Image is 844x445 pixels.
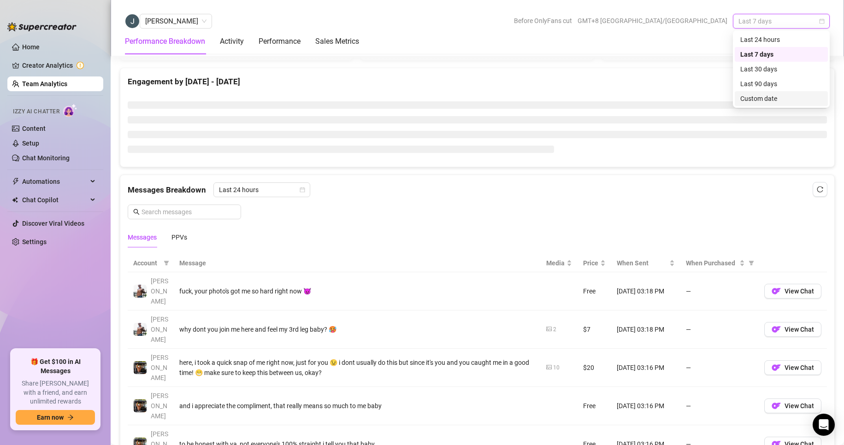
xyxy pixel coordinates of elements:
div: Messages Breakdown [128,182,827,197]
a: Discover Viral Videos [22,220,84,227]
td: $7 [578,310,611,349]
span: calendar [300,187,305,193]
span: View Chat [785,326,814,333]
span: GMT+8 [GEOGRAPHIC_DATA]/[GEOGRAPHIC_DATA] [578,14,727,28]
div: Activity [220,36,244,47]
td: — [680,310,759,349]
span: View Chat [785,364,814,371]
img: Chat Copilot [12,197,18,203]
span: thunderbolt [12,178,19,185]
img: OF [772,325,781,334]
th: When Purchased [680,254,759,272]
span: Last 7 days [738,14,824,28]
span: [PERSON_NAME] [151,354,168,381]
span: Jeffery Bamba [145,14,207,28]
input: Search messages [142,207,236,217]
img: OF [772,363,781,372]
img: JUSTIN [134,285,147,298]
span: Before OnlyFans cut [514,14,572,28]
span: filter [749,260,754,266]
div: Last 90 days [735,76,828,91]
span: picture [546,326,552,332]
div: here, i took a quick snap of me right now, just for you 😉 i dont usually do this but since it's y... [179,357,535,378]
div: Custom date [735,91,828,106]
td: [DATE] 03:16 PM [611,349,680,387]
td: [DATE] 03:18 PM [611,272,680,310]
div: Last 90 days [740,79,822,89]
span: search [133,209,140,215]
button: OFView Chat [764,360,821,375]
td: — [680,349,759,387]
img: logo-BBDzfeDw.svg [7,22,77,31]
img: OF [772,401,781,410]
div: 10 [553,363,560,372]
span: Media [546,258,565,268]
th: Message [174,254,541,272]
a: Content [22,125,46,132]
button: OFView Chat [764,398,821,413]
span: filter [162,256,171,270]
span: [PERSON_NAME] [151,277,168,305]
div: Last 24 hours [740,35,822,45]
span: calendar [819,18,825,24]
span: [PERSON_NAME] [151,392,168,420]
a: Team Analytics [22,80,67,88]
a: Setup [22,140,39,147]
span: When Purchased [686,258,738,268]
th: Price [578,254,611,272]
span: Automations [22,174,88,189]
img: Nathan [134,399,147,412]
span: When Sent [617,258,667,268]
td: [DATE] 03:18 PM [611,310,680,349]
img: JUSTIN [134,323,147,336]
div: Last 7 days [740,49,822,59]
td: — [680,387,759,425]
button: Earn nowarrow-right [16,410,95,425]
div: and i appreciate the compliment, that really means so much to me baby [179,401,535,411]
td: — [680,272,759,310]
a: OFView Chat [764,366,821,374]
div: Performance [259,36,301,47]
td: [DATE] 03:16 PM [611,387,680,425]
div: Last 24 hours [735,32,828,47]
div: Messages [128,232,157,242]
a: Home [22,43,40,51]
a: Creator Analytics exclamation-circle [22,58,96,73]
td: $20 [578,349,611,387]
span: filter [164,260,169,266]
span: Chat Copilot [22,193,88,207]
span: filter [747,256,756,270]
div: Last 30 days [740,64,822,74]
div: Engagement by [DATE] - [DATE] [128,76,827,88]
span: Earn now [37,414,64,421]
span: Price [583,258,598,268]
span: Account [133,258,160,268]
span: Share [PERSON_NAME] with a friend, and earn unlimited rewards [16,379,95,406]
button: OFView Chat [764,322,821,337]
a: OFView Chat [764,290,821,297]
button: OFView Chat [764,284,821,299]
img: OF [772,287,781,296]
div: why dont you join me here and feel my 3rd leg baby? 🥵 [179,324,535,334]
span: [PERSON_NAME] [151,316,168,343]
a: Chat Monitoring [22,154,70,162]
div: Custom date [740,94,822,104]
img: AI Chatter [63,104,77,117]
div: Open Intercom Messenger [813,414,835,436]
div: PPVs [171,232,187,242]
td: Free [578,272,611,310]
div: Last 30 days [735,62,828,76]
span: Last 24 hours [219,183,305,197]
div: Sales Metrics [315,36,359,47]
img: Jeffery Bamba [125,14,139,28]
th: Media [541,254,578,272]
div: Last 7 days [735,47,828,62]
span: reload [817,186,823,193]
a: OFView Chat [764,404,821,412]
span: Izzy AI Chatter [13,107,59,116]
td: Free [578,387,611,425]
span: arrow-right [67,414,74,421]
a: OFView Chat [764,328,821,335]
span: View Chat [785,402,814,410]
span: picture [546,364,552,370]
